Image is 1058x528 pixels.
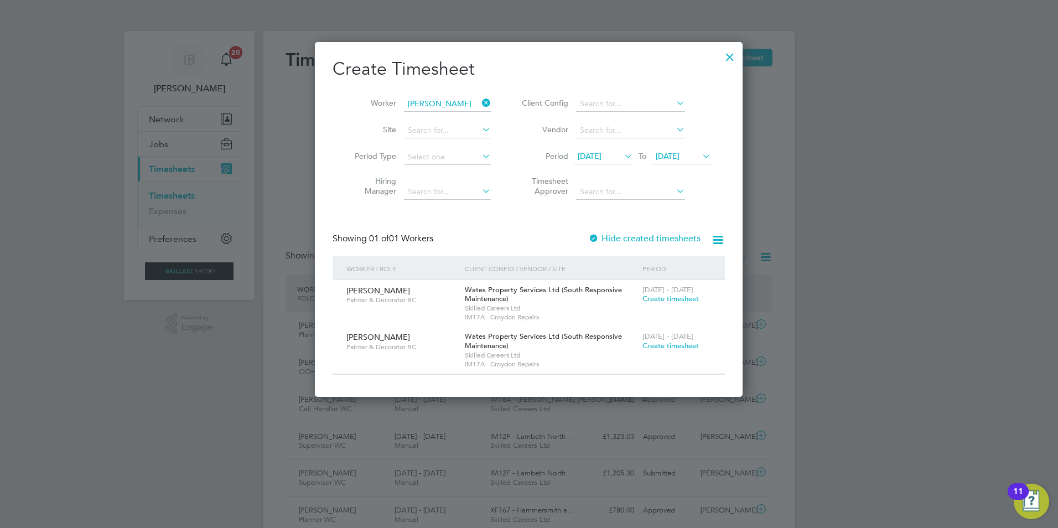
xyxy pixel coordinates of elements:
[465,332,622,350] span: Wates Property Services Ltd (South Responsive Maintenance)
[346,332,410,342] span: [PERSON_NAME]
[1013,491,1023,506] div: 11
[369,233,433,244] span: 01 Workers
[462,256,640,281] div: Client Config / Vendor / Site
[518,125,568,134] label: Vendor
[1014,484,1049,519] button: Open Resource Center, 11 new notifications
[642,294,699,303] span: Create timesheet
[346,343,457,351] span: Painter & Decorator BC
[642,341,699,350] span: Create timesheet
[404,184,491,200] input: Search for...
[344,256,462,281] div: Worker / Role
[518,98,568,108] label: Client Config
[635,149,650,163] span: To
[465,313,637,322] span: IM17A - Croydon Repairs
[588,233,701,244] label: Hide created timesheets
[465,285,622,304] span: Wates Property Services Ltd (South Responsive Maintenance)
[346,125,396,134] label: Site
[404,149,491,165] input: Select one
[465,360,637,369] span: IM17A - Croydon Repairs
[404,123,491,138] input: Search for...
[576,96,685,112] input: Search for...
[346,296,457,304] span: Painter & Decorator BC
[576,123,685,138] input: Search for...
[465,351,637,360] span: Skilled Careers Ltd
[642,332,693,341] span: [DATE] - [DATE]
[518,151,568,161] label: Period
[333,233,435,245] div: Showing
[578,151,601,161] span: [DATE]
[333,58,725,81] h2: Create Timesheet
[346,176,396,196] label: Hiring Manager
[346,151,396,161] label: Period Type
[465,304,637,313] span: Skilled Careers Ltd
[404,96,491,112] input: Search for...
[369,233,389,244] span: 01 of
[640,256,714,281] div: Period
[642,285,693,294] span: [DATE] - [DATE]
[576,184,685,200] input: Search for...
[346,286,410,296] span: [PERSON_NAME]
[656,151,680,161] span: [DATE]
[518,176,568,196] label: Timesheet Approver
[346,98,396,108] label: Worker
